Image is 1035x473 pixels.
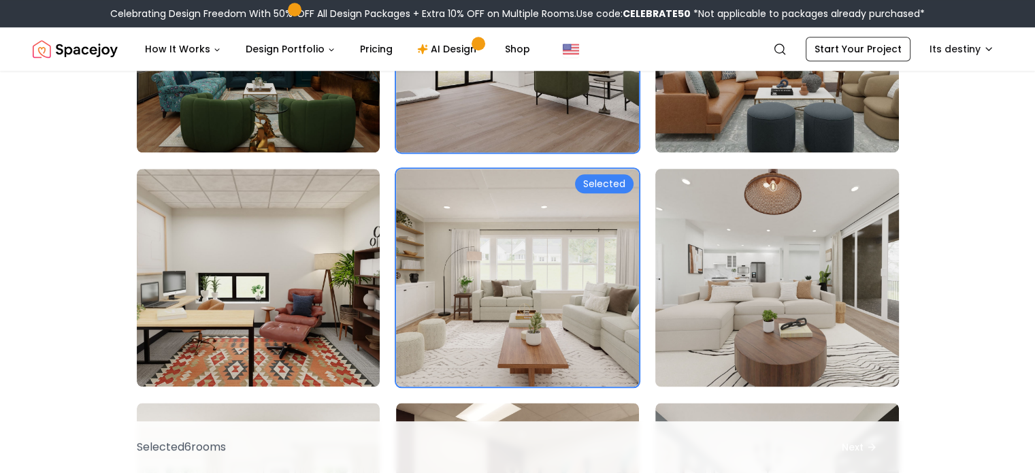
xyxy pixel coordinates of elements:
button: Next [820,432,899,462]
img: Room room-20 [396,169,639,387]
button: Its destiny [921,37,1002,61]
img: United States [563,41,579,57]
a: Start Your Project [806,37,910,61]
span: Use code: [576,7,691,20]
a: Spacejoy [33,35,118,63]
div: Selected [575,174,634,193]
nav: Main [134,35,541,63]
a: Pricing [349,35,404,63]
p: Selected 6 room s [137,439,226,455]
span: *Not applicable to packages already purchased* [691,7,925,20]
b: CELEBRATE50 [623,7,691,20]
img: Spacejoy Logo [33,35,118,63]
div: Celebrating Design Freedom With 50% OFF All Design Packages + Extra 10% OFF on Multiple Rooms. [110,7,925,20]
a: Shop [494,35,541,63]
a: AI Design [406,35,491,63]
img: Room room-21 [649,163,904,392]
button: How It Works [134,35,232,63]
nav: Global [33,27,1002,71]
img: Room room-19 [137,169,380,387]
button: Design Portfolio [235,35,346,63]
